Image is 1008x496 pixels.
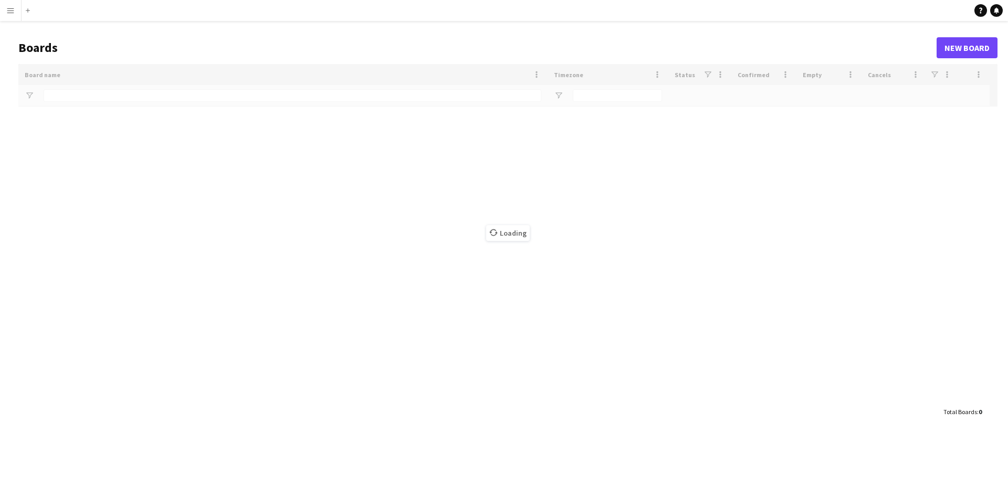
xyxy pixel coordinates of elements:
a: New Board [937,37,997,58]
div: : [943,402,982,422]
span: Total Boards [943,408,977,416]
span: 0 [979,408,982,416]
h1: Boards [18,40,937,56]
span: Loading [486,225,530,241]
